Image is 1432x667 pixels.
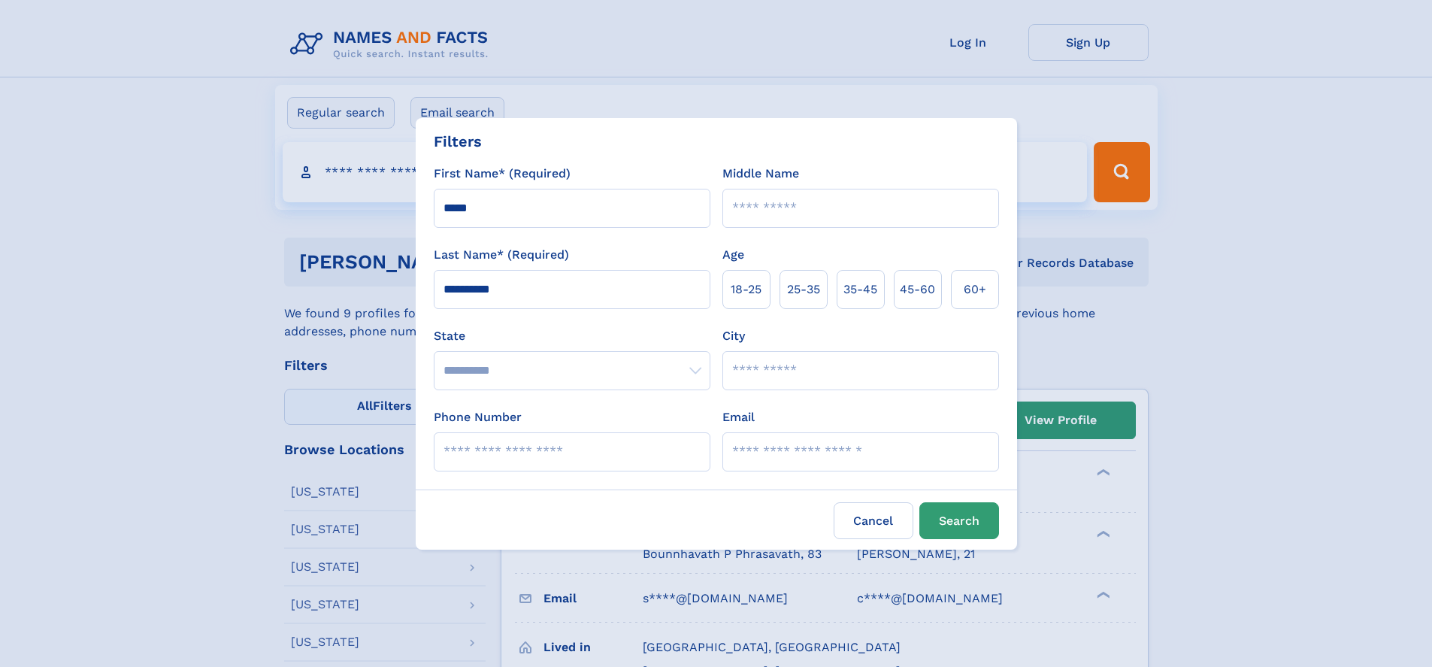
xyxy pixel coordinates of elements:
[722,327,745,345] label: City
[434,327,710,345] label: State
[919,502,999,539] button: Search
[722,408,755,426] label: Email
[434,130,482,153] div: Filters
[722,165,799,183] label: Middle Name
[731,280,761,299] span: 18‑25
[434,165,571,183] label: First Name* (Required)
[900,280,935,299] span: 45‑60
[722,246,744,264] label: Age
[964,280,986,299] span: 60+
[434,246,569,264] label: Last Name* (Required)
[834,502,913,539] label: Cancel
[843,280,877,299] span: 35‑45
[787,280,820,299] span: 25‑35
[434,408,522,426] label: Phone Number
